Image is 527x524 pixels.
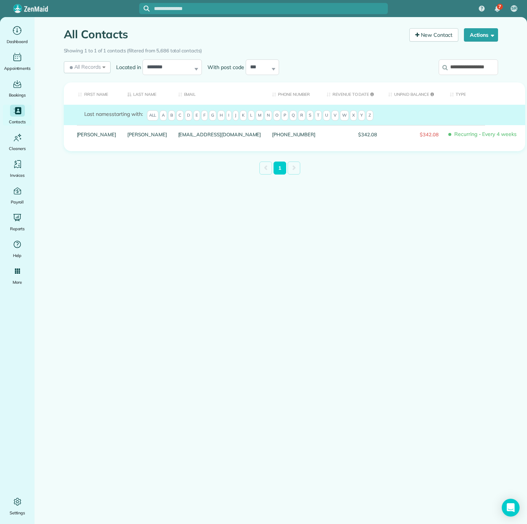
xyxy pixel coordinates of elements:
[3,25,32,45] a: Dashboard
[217,110,225,121] span: H
[315,110,322,121] span: T
[358,110,365,121] span: Y
[13,252,22,259] span: Help
[323,110,330,121] span: U
[3,496,32,517] a: Settings
[68,63,101,71] span: All Records
[327,132,377,137] span: $342.08
[490,1,505,17] div: 7 unread notifications
[3,131,32,152] a: Cleaners
[84,110,143,118] label: starting with:
[111,64,143,71] label: Located in
[11,198,24,206] span: Payroll
[173,82,267,105] th: Email: activate to sort column ascending
[202,64,246,71] label: With post code
[160,110,167,121] span: A
[3,105,32,126] a: Contacts
[173,125,267,144] div: [EMAIL_ADDRESS][DOMAIN_NAME]
[273,110,281,121] span: O
[3,51,32,72] a: Appointments
[248,110,255,121] span: L
[511,6,517,12] span: SR
[64,82,122,105] th: First Name: activate to sort column ascending
[266,82,321,105] th: Phone number: activate to sort column ascending
[388,132,439,137] span: $342.08
[9,118,26,126] span: Contacts
[3,238,32,259] a: Help
[265,110,272,121] span: N
[366,110,373,121] span: Z
[340,110,349,121] span: W
[10,225,25,232] span: Reports
[209,110,216,121] span: G
[84,111,112,117] span: Last names
[10,509,25,517] span: Settings
[350,110,357,121] span: X
[3,158,32,179] a: Invoices
[298,110,305,121] span: R
[127,132,167,137] a: [PERSON_NAME]
[64,28,404,40] h1: All Contacts
[185,110,192,121] span: D
[256,110,263,121] span: M
[321,82,383,105] th: Revenue to Date: activate to sort column ascending
[176,110,184,121] span: C
[9,145,26,152] span: Cleaners
[4,65,31,72] span: Appointments
[274,162,286,175] a: 1
[409,28,458,42] a: New Contact
[307,110,314,121] span: S
[139,6,150,12] button: Focus search
[498,4,501,10] span: 7
[450,128,520,141] span: Recurring - Every 4 weeks
[289,110,297,121] span: Q
[122,82,173,105] th: Last Name: activate to sort column descending
[10,172,25,179] span: Invoices
[281,110,288,121] span: P
[331,110,339,121] span: V
[3,78,32,99] a: Bookings
[444,82,525,105] th: Type: activate to sort column ascending
[201,110,208,121] span: F
[13,279,22,286] span: More
[7,38,28,45] span: Dashboard
[77,132,117,137] a: [PERSON_NAME]
[233,110,239,121] span: J
[147,110,159,121] span: All
[3,212,32,232] a: Reports
[193,110,200,121] span: E
[64,44,498,55] div: Showing 1 to 1 of 1 contacts (filtered from 5,686 total contacts)
[240,110,247,121] span: K
[168,110,175,121] span: B
[502,499,520,517] div: Open Intercom Messenger
[3,185,32,206] a: Payroll
[464,28,498,42] button: Actions
[9,91,26,99] span: Bookings
[144,6,150,12] svg: Focus search
[266,125,321,144] div: [PHONE_NUMBER]
[226,110,232,121] span: I
[383,82,444,105] th: Unpaid Balance: activate to sort column ascending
